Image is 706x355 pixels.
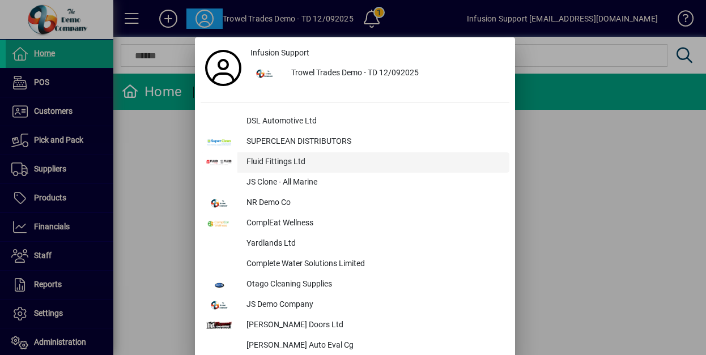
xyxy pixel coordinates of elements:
[246,63,509,84] button: Trowel Trades Demo - TD 12/092025
[237,132,509,152] div: SUPERCLEAN DISTRIBUTORS
[201,193,509,213] button: NR Demo Co
[237,193,509,213] div: NR Demo Co
[201,173,509,193] button: JS Clone - All Marine
[201,132,509,152] button: SUPERCLEAN DISTRIBUTORS
[237,254,509,275] div: Complete Water Solutions Limited
[237,213,509,234] div: ComplEat Wellness
[201,213,509,234] button: ComplEat Wellness
[201,152,509,173] button: Fluid Fittings Ltd
[201,315,509,336] button: [PERSON_NAME] Doors Ltd
[201,112,509,132] button: DSL Automotive Ltd
[201,295,509,315] button: JS Demo Company
[282,63,509,84] div: Trowel Trades Demo - TD 12/092025
[237,152,509,173] div: Fluid Fittings Ltd
[201,234,509,254] button: Yardlands Ltd
[237,112,509,132] div: DSL Automotive Ltd
[250,47,309,59] span: Infusion Support
[237,315,509,336] div: [PERSON_NAME] Doors Ltd
[246,43,509,63] a: Infusion Support
[201,254,509,275] button: Complete Water Solutions Limited
[237,275,509,295] div: Otago Cleaning Supplies
[201,275,509,295] button: Otago Cleaning Supplies
[237,234,509,254] div: Yardlands Ltd
[201,58,246,78] a: Profile
[237,173,509,193] div: JS Clone - All Marine
[237,295,509,315] div: JS Demo Company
